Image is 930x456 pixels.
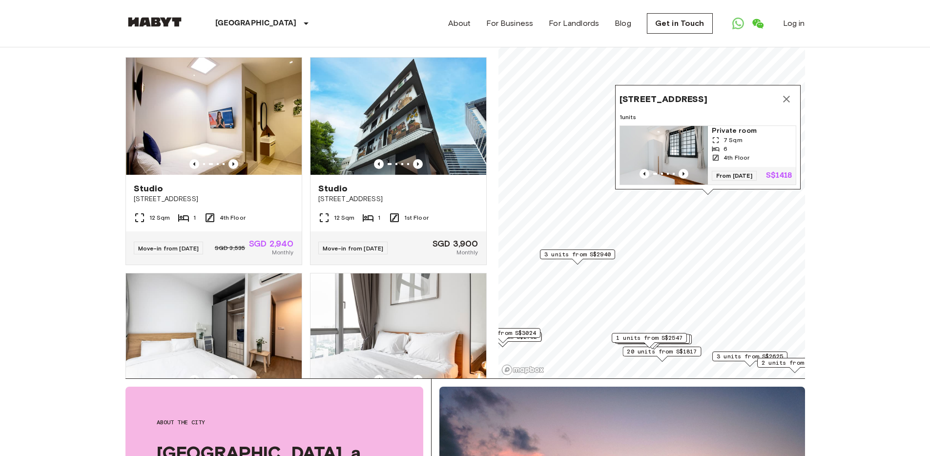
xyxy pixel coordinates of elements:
img: Marketing picture of unit SG-01-113-001-05 [310,273,486,391]
button: Previous image [640,169,649,179]
button: Previous image [228,375,238,385]
a: Marketing picture of unit SG-01-110-044_001Previous imagePrevious imageStudio[STREET_ADDRESS]12 S... [310,57,487,265]
button: Previous image [374,159,384,169]
a: Open WhatsApp [728,14,748,33]
button: Previous image [679,169,688,179]
a: Mapbox logo [501,364,544,375]
div: Map marker [615,334,690,349]
span: Studio [318,183,348,194]
span: From [DATE] [712,171,757,181]
span: 2 units from S$2757 [762,358,828,367]
span: SGD 2,940 [249,239,293,248]
span: 4th Floor [723,153,749,162]
span: 2 units from S$3024 [470,329,536,337]
a: For Business [486,18,533,29]
div: Map marker [540,249,615,265]
p: S$1418 [766,172,792,180]
span: 12 Sqm [334,213,355,222]
div: Map marker [622,347,701,362]
span: Move-in from [DATE] [138,245,199,252]
div: Map marker [612,333,687,348]
div: Map marker [712,352,787,367]
div: Map marker [757,358,832,373]
img: Marketing picture of unit SG-01-110-033-001 [126,58,302,175]
span: 7 Sqm [723,136,743,145]
div: Map marker [617,334,692,350]
span: Monthly [456,248,478,257]
span: 12 Sqm [149,213,170,222]
button: Previous image [374,375,384,385]
a: Marketing picture of unit SG-01-109-001-006Previous imagePrevious imagePrivate room7 Sqm64th Floo... [620,125,796,185]
img: Marketing picture of unit SG-01-100-001-001 [126,273,302,391]
span: Move-in from [DATE] [323,245,384,252]
span: 6 [723,145,727,153]
a: Previous imagePrevious imageStudio[STREET_ADDRESS]12 Sqm14th FloorMove-in from [DATE]SGD 3,535SGD... [125,57,302,265]
button: Previous image [189,375,199,385]
span: Monthly [272,248,293,257]
span: SGD 3,535 [215,244,245,252]
a: Blog [615,18,631,29]
div: Map marker [465,328,540,343]
div: Map marker [463,332,541,347]
span: About the city [157,418,392,427]
span: [STREET_ADDRESS] [134,194,294,204]
span: 1 [193,213,196,222]
img: Marketing picture of unit SG-01-109-001-006 [620,126,708,185]
span: Studio [134,183,164,194]
span: 1 units [620,113,796,122]
span: 1 [378,213,380,222]
p: [GEOGRAPHIC_DATA] [215,18,297,29]
span: 3 units from S$2625 [717,352,783,361]
span: 20 units from S$1817 [627,347,697,356]
button: Previous image [413,375,423,385]
a: Open WeChat [748,14,767,33]
img: Marketing picture of unit SG-01-110-044_001 [310,58,486,175]
span: 1st Floor [404,213,429,222]
div: Map marker [615,85,801,195]
span: 3 units from S$2940 [544,250,611,259]
a: Get in Touch [647,13,713,34]
span: [STREET_ADDRESS] [620,93,707,105]
span: SGD 3,900 [433,239,478,248]
button: Previous image [228,159,238,169]
span: [STREET_ADDRESS] [318,194,478,204]
a: For Landlords [549,18,599,29]
a: About [448,18,471,29]
a: Log in [783,18,805,29]
img: Habyt [125,17,184,27]
span: 4th Floor [220,213,246,222]
button: Previous image [189,159,199,169]
button: Previous image [413,159,423,169]
span: 1 units from S$2547 [616,333,682,342]
span: Private room [712,126,792,136]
